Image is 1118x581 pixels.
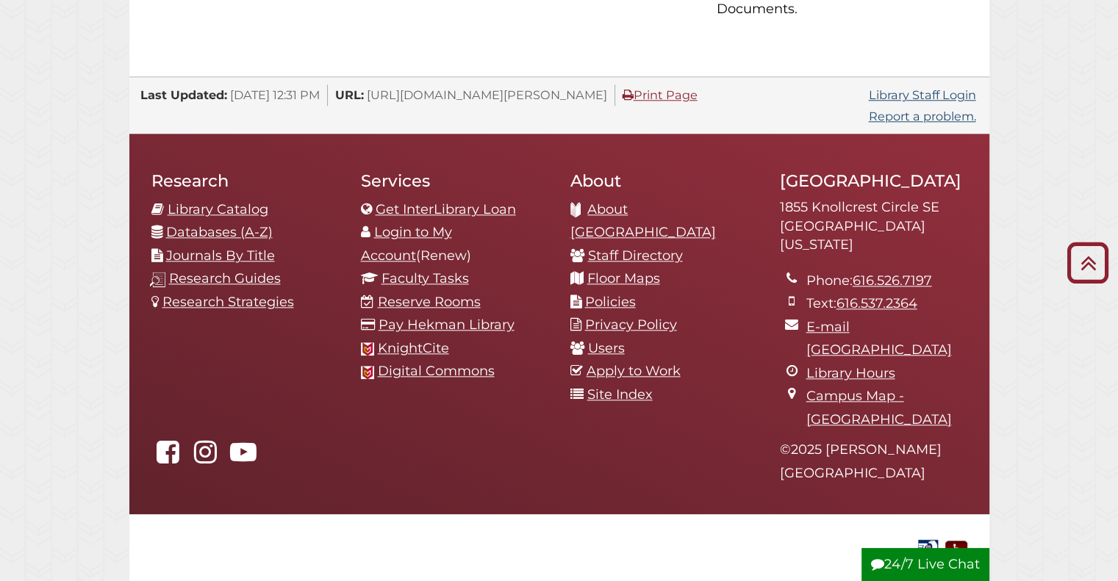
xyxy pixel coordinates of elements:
[587,386,653,403] a: Site Index
[361,170,548,191] h2: Services
[945,538,967,559] img: Disability Assistance
[150,272,165,287] img: research-guides-icon-white_37x37.png
[869,87,976,102] a: Library Staff Login
[945,539,967,555] a: Disability Assistance
[1061,250,1114,275] a: Back to Top
[869,109,976,123] a: Report a problem.
[335,87,364,102] span: URL:
[780,198,967,255] address: 1855 Knollcrest Circle SE [GEOGRAPHIC_DATA][US_STATE]
[376,201,516,217] a: Get InterLibrary Loan
[378,340,449,356] a: KnightCite
[780,439,967,485] p: © 2025 [PERSON_NAME][GEOGRAPHIC_DATA]
[806,319,952,358] a: E-mail [GEOGRAPHIC_DATA]
[169,270,281,286] a: Research Guides
[585,294,636,310] a: Policies
[806,365,895,381] a: Library Hours
[367,87,607,102] span: [URL][DOMAIN_NAME][PERSON_NAME]
[587,363,681,379] a: Apply to Work
[140,87,227,102] span: Last Updated:
[780,170,967,191] h2: [GEOGRAPHIC_DATA]
[361,224,452,264] a: Login to My Account
[570,170,758,191] h2: About
[361,342,374,356] img: Calvin favicon logo
[587,270,660,286] a: Floor Maps
[623,89,634,101] i: Print Page
[168,201,268,217] a: Library Catalog
[378,294,481,310] a: Reserve Rooms
[162,294,294,310] a: Research Strategies
[836,295,917,311] a: 616.537.2364
[806,292,967,316] li: Text:
[378,363,495,379] a: Digital Commons
[230,87,320,102] span: [DATE] 12:31 PM
[379,317,515,333] a: Pay Hekman Library
[151,170,339,191] h2: Research
[166,248,275,264] a: Journals By Title
[361,221,548,267] li: (Renew)
[588,248,683,264] a: Staff Directory
[853,273,932,289] a: 616.526.7197
[226,449,260,465] a: Hekman Library on YouTube
[806,270,967,293] li: Phone:
[381,270,469,286] a: Faculty Tasks
[588,340,625,356] a: Users
[166,224,273,240] a: Databases (A-Z)
[806,388,952,427] a: Campus Map - [GEOGRAPHIC_DATA]
[361,366,374,379] img: Calvin favicon logo
[914,538,942,559] img: Government Documents Federal Depository Library
[914,539,942,555] a: Government Documents Federal Depository Library
[189,449,223,465] a: hekmanlibrary on Instagram
[151,449,185,465] a: Hekman Library on Facebook
[585,317,677,333] a: Privacy Policy
[623,87,698,102] a: Print Page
